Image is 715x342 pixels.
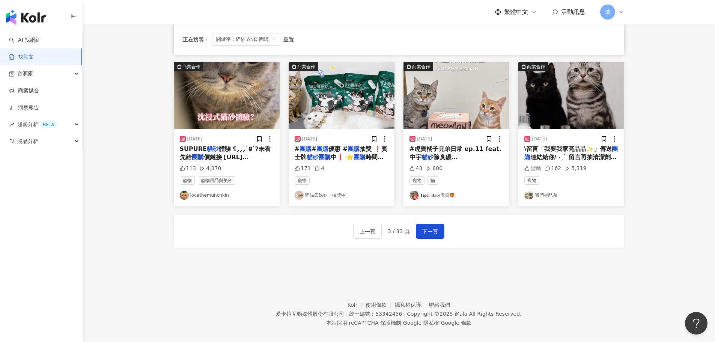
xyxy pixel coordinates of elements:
span: 繁體中文 [504,8,528,16]
div: 171 [295,165,311,172]
span: 寵物 [409,176,424,185]
a: searchAI 找網紅 [9,36,41,44]
a: iKala [455,311,467,317]
a: 商案媒合 [9,87,39,95]
span: rise [9,122,14,127]
mark: 團購 [316,145,328,152]
span: 寵物 [180,176,195,185]
button: 商業合作 [289,62,394,129]
div: 統一編號：53342456 [349,311,402,317]
span: 正在搜尋 ： [183,36,209,42]
div: 商業合作 [182,63,200,71]
span: 3 / 33 頁 [388,228,410,234]
span: 寵物用品與美容 [198,176,235,185]
div: Copyright © 2025 All Rights Reserved. [407,311,521,317]
mark: 貓砂 [421,154,434,161]
span: | [346,311,348,317]
a: 洞察報告 [9,104,39,111]
button: 商業合作 [403,62,509,129]
mark: 團購 [348,145,360,152]
span: 上一頁 [360,227,375,236]
span: 除臭碳 [PERSON_NAME]來到家裡後能吃能睡也很能排泄 進到他的房間總是一股味道😫 因為橘子的腸胃比較敏感 所以他總是軟便 我們也尋尋覓覓的找方法 希望讓[PERSON_NAME]的房間... [409,154,502,220]
span: | [439,320,441,326]
div: 5,319 [565,165,586,172]
a: Google 條款 [441,320,471,326]
img: KOL Avatar [295,191,304,200]
span: | [403,311,405,317]
span: 寵物 [295,176,310,185]
span: 活動訊息 [561,8,585,15]
span: #虎寶橘子兄弟日常 ep.11 feat.中宇 [409,145,502,161]
mark: 團購 [300,145,312,152]
div: 880 [426,165,443,172]
span: 優惠 # [328,145,348,152]
a: Kolr [348,302,366,308]
iframe: Help Scout Beacon - Open [685,312,707,334]
div: 113 [180,165,196,172]
a: KOL Avatarlocathemunchkin [180,191,274,200]
span: 瑞 [605,8,610,16]
span: 本站採用 reCAPTCHA 保護機制 [326,318,471,327]
span: 體驗 ʕ⸝⸝⸝˙Ⱉ˙ʔ未看先給 [180,145,271,161]
a: 聯絡我們 [429,302,450,308]
span: 關鍵字：貓砂 AND 團購 [212,33,281,46]
img: post-image [289,62,394,129]
img: KOL Avatar [180,191,189,200]
a: KOL Avatar我們是酷弟 [524,191,618,200]
a: 隱私權保護 [395,302,429,308]
div: 商業合作 [412,63,430,71]
img: post-image [403,62,509,129]
a: KOL Avatar喵喵四姊妹（抽獎中） [295,191,388,200]
div: BETA [40,121,57,128]
div: 4 [315,165,324,172]
div: 愛卡拉互動媒體股份有限公司 [276,311,344,317]
div: 重置 [283,36,294,42]
span: 趨勢分析 [17,116,57,133]
span: 中❗️ ⭐️ [331,154,354,161]
div: 商業合作 [297,63,315,71]
span: 寵物 [524,176,539,185]
button: 商業合作 [518,62,624,129]
span: # [312,145,316,152]
button: 商業合作 [174,62,280,129]
img: logo [6,10,46,25]
img: KOL Avatar [409,191,418,200]
div: [DATE] [302,136,318,142]
div: [DATE] [417,136,432,142]
a: 使用條款 [366,302,395,308]
mark: 貓砂 [207,145,219,152]
span: SUPURE [180,145,207,152]
img: post-image [174,62,280,129]
button: 下一頁 [416,224,444,239]
a: KOL Avatar𝐓𝐢𝐠𝐞𝐫 𝐁𝐚𝐨/虎寶🐯 [409,191,503,200]
button: 上一頁 [353,224,382,239]
span: 競品分析 [17,133,38,150]
img: post-image [518,62,624,129]
div: [DATE] [532,136,547,142]
div: 4,870 [200,165,221,172]
span: # [295,145,300,152]
mark: 貓砂團購 [307,154,331,161]
span: 連結給你/ ˗ˏˋ 留言再抽清潔劑組合 ˎˊ˗ 𝟴/𝟭𝟴-𝟴/𝟮𝟯酷弟 x [PERSON_NAME]室 [524,154,617,178]
img: KOL Avatar [524,191,533,200]
mark: 團購 [354,154,366,161]
span: 抽獎 ❗️賓士牌 [295,145,387,161]
div: 162 [545,165,561,172]
span: 下一頁 [422,227,438,236]
div: 43 [409,165,423,172]
div: 隱藏 [524,165,541,172]
a: 找貼文 [9,53,34,61]
div: [DATE] [187,136,203,142]
a: Google 隱私權 [403,320,439,326]
span: 資源庫 [17,65,33,82]
mark: 團購 [192,154,204,161]
span: | [401,320,403,326]
span: 貓 [427,176,438,185]
div: 商業合作 [527,63,545,71]
span: \留言「我要我家亮晶晶✨」傳送 [524,145,612,152]
span: 價鏈接 [URL][DOMAIN_NAME] 一箱六入原價1680 咖咖讓大家不用等寵物展價！ 1200含運上車！ 精選動態有傳送門 對家中味道很在意的我，一直以來會選有香味的 [180,154,273,203]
